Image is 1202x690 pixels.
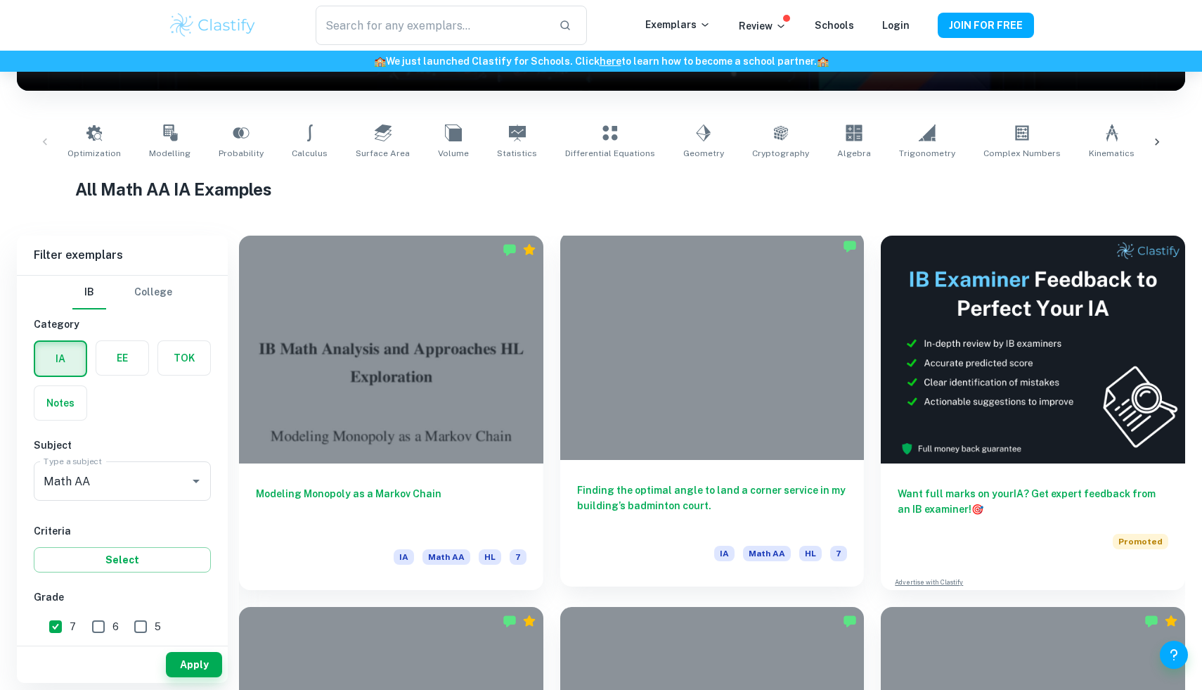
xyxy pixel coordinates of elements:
[1089,147,1135,160] span: Kinematics
[881,236,1185,590] a: Want full marks on yourIA? Get expert feedback from an IB examiner!PromotedAdvertise with Clastify
[158,341,210,375] button: TOK
[34,437,211,453] h6: Subject
[1164,614,1178,628] div: Premium
[565,147,655,160] span: Differential Equations
[44,455,102,467] label: Type a subject
[34,589,211,605] h6: Grade
[112,619,119,634] span: 6
[316,6,548,45] input: Search for any exemplars...
[817,56,829,67] span: 🏫
[292,147,328,160] span: Calculus
[96,341,148,375] button: EE
[522,614,536,628] div: Premium
[983,147,1061,160] span: Complex Numbers
[134,276,172,309] button: College
[560,236,865,590] a: Finding the optimal angle to land a corner service in my building’s badminton court.IAMath AAHL7
[168,11,257,39] img: Clastify logo
[34,547,211,573] button: Select
[752,147,809,160] span: Cryptography
[219,147,264,160] span: Probability
[1160,641,1188,669] button: Help and Feedback
[155,619,161,634] span: 5
[815,20,854,31] a: Schools
[67,147,121,160] span: Optimization
[600,56,621,67] a: here
[510,549,526,565] span: 7
[166,652,222,677] button: Apply
[1144,614,1158,628] img: Marked
[422,549,470,565] span: Math AA
[70,619,76,634] span: 7
[843,239,857,253] img: Marked
[72,276,106,309] button: IB
[34,317,211,332] h6: Category
[35,342,86,376] button: IA
[881,236,1185,464] img: Thumbnail
[34,523,211,539] h6: Criteria
[739,18,787,34] p: Review
[186,471,206,491] button: Open
[75,177,1127,202] h1: All Math AA IA Examples
[743,546,791,561] span: Math AA
[239,236,543,590] a: Modeling Monopoly as a Markov ChainIAMath AAHL7
[843,614,857,628] img: Marked
[837,147,871,160] span: Algebra
[479,549,501,565] span: HL
[149,147,190,160] span: Modelling
[438,147,469,160] span: Volume
[645,17,711,32] p: Exemplars
[522,243,536,257] div: Premium
[714,546,735,561] span: IA
[895,577,963,587] a: Advertise with Clastify
[683,147,724,160] span: Geometry
[938,13,1034,38] button: JOIN FOR FREE
[72,276,172,309] div: Filter type choice
[394,549,414,565] span: IA
[34,386,86,420] button: Notes
[503,614,517,628] img: Marked
[830,546,847,561] span: 7
[374,56,386,67] span: 🏫
[3,53,1199,69] h6: We just launched Clastify for Schools. Click to learn how to become a school partner.
[577,483,848,529] h6: Finding the optimal angle to land a corner service in my building’s badminton court.
[882,20,910,31] a: Login
[497,147,537,160] span: Statistics
[799,546,822,561] span: HL
[256,486,526,532] h6: Modeling Monopoly as a Markov Chain
[17,236,228,275] h6: Filter exemplars
[898,486,1168,517] h6: Want full marks on your IA ? Get expert feedback from an IB examiner!
[1113,534,1168,549] span: Promoted
[356,147,410,160] span: Surface Area
[503,243,517,257] img: Marked
[899,147,955,160] span: Trigonometry
[971,504,983,515] span: 🎯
